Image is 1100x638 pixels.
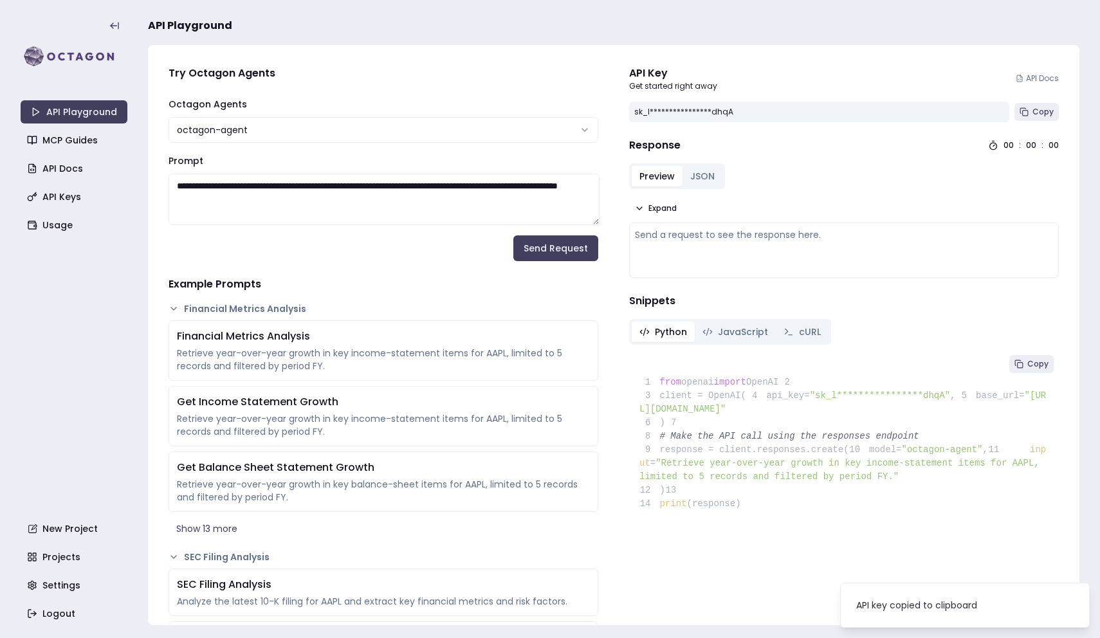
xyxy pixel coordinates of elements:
label: Prompt [169,154,203,167]
div: API Key [629,66,717,81]
button: JSON [683,166,722,187]
span: from [660,377,682,387]
span: 13 [665,484,686,497]
div: Get Balance Sheet Statement Growth [177,460,590,475]
button: Preview [632,166,683,187]
div: 00 [1026,140,1036,150]
span: openai [681,377,713,387]
a: API Docs [22,157,129,180]
h4: Example Prompts [169,277,598,292]
span: "octagon-agent" [901,444,982,455]
button: Expand [629,199,682,217]
span: , [983,444,988,455]
div: Financial Metrics Analysis [177,329,590,344]
a: Logout [22,602,129,625]
div: : [1019,140,1021,150]
span: # Make the API call using the responses endpoint [660,431,919,441]
span: client = OpenAI( [639,390,746,401]
span: 2 [778,376,799,389]
span: model= [869,444,901,455]
button: Financial Metrics Analysis [169,302,598,315]
span: (response) [687,498,741,509]
a: Projects [22,545,129,569]
img: logo-rect-yK7x_WSZ.svg [21,44,127,69]
span: 8 [639,430,660,443]
span: Python [655,325,687,338]
div: : [1041,140,1043,150]
span: 12 [639,484,660,497]
span: 3 [639,389,660,403]
button: Copy [1014,103,1059,121]
div: Send a request to see the response here. [635,228,1053,241]
span: 6 [639,416,660,430]
div: Retrieve year-over-year growth in key income-statement items for AAPL, limited to 5 records and f... [177,412,590,438]
div: API key copied to clipboard [856,599,977,612]
div: SEC Filing Analysis [177,577,590,592]
span: , [950,390,955,401]
a: API Playground [21,100,127,123]
label: Octagon Agents [169,98,247,111]
span: 7 [665,416,686,430]
span: API Playground [148,18,232,33]
span: 4 [746,389,767,403]
span: = [650,458,655,468]
a: API Keys [22,185,129,208]
span: ) [639,417,665,428]
span: base_url= [976,390,1025,401]
span: 5 [955,389,976,403]
span: 11 [988,443,1009,457]
a: MCP Guides [22,129,129,152]
h4: Snippets [629,293,1059,309]
span: api_key= [766,390,809,401]
span: 10 [849,443,870,457]
span: 14 [639,497,660,511]
span: print [660,498,687,509]
span: OpenAI [746,377,778,387]
span: import [714,377,746,387]
a: Usage [22,214,129,237]
span: Copy [1032,107,1054,117]
span: response = client.responses.create( [639,444,849,455]
button: Show 13 more [169,517,598,540]
div: Analyze the latest 10-K filing for AAPL and extract key financial metrics and risk factors. [177,595,590,608]
button: Copy [1009,355,1054,373]
div: 00 [1004,140,1014,150]
h4: Response [629,138,681,153]
div: 00 [1049,140,1059,150]
span: "Retrieve year-over-year growth in key income-statement items for AAPL, limited to 5 records and ... [639,458,1045,482]
span: 9 [639,443,660,457]
div: Retrieve year-over-year growth in key balance-sheet items for AAPL, limited to 5 records and filt... [177,478,590,504]
span: Expand [648,203,677,214]
a: Settings [22,574,129,597]
button: Send Request [513,235,598,261]
a: API Docs [1016,73,1059,84]
span: Copy [1027,359,1049,369]
span: JavaScript [718,325,768,338]
div: Retrieve year-over-year growth in key income-statement items for AAPL, limited to 5 records and f... [177,347,590,372]
h4: Try Octagon Agents [169,66,598,81]
button: SEC Filing Analysis [169,551,598,563]
a: New Project [22,517,129,540]
span: ) [639,485,665,495]
span: cURL [799,325,821,338]
span: 1 [639,376,660,389]
div: Get Income Statement Growth [177,394,590,410]
p: Get started right away [629,81,717,91]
